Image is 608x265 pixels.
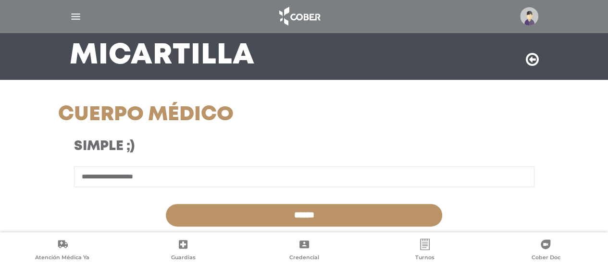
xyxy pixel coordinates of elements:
[520,7,538,25] img: profile-placeholder.svg
[415,254,434,263] span: Turnos
[171,254,196,263] span: Guardias
[74,139,366,155] h3: Simple ;)
[531,254,560,263] span: Cober Doc
[35,254,89,263] span: Atención Médica Ya
[485,239,606,263] a: Cober Doc
[58,103,382,127] h1: Cuerpo Médico
[70,11,82,23] img: Cober_menu-lines-white.svg
[274,5,324,28] img: logo_cober_home-white.png
[123,239,243,263] a: Guardias
[2,239,123,263] a: Atención Médica Ya
[244,239,364,263] a: Credencial
[289,254,319,263] span: Credencial
[70,43,255,68] h3: Mi Cartilla
[364,239,485,263] a: Turnos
